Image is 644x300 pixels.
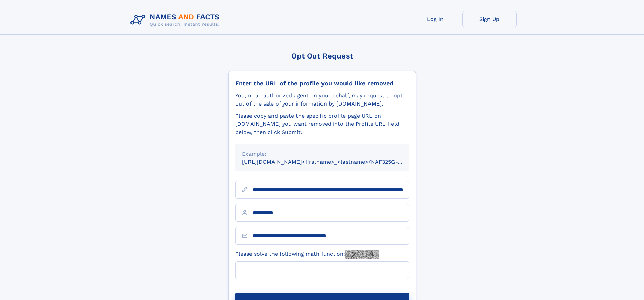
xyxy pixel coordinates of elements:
[228,52,416,60] div: Opt Out Request
[242,150,402,158] div: Example:
[235,92,409,108] div: You, or an authorized agent on your behalf, may request to opt-out of the sale of your informatio...
[235,112,409,136] div: Please copy and paste the specific profile page URL on [DOMAIN_NAME] you want removed into the Pr...
[235,79,409,87] div: Enter the URL of the profile you would like removed
[462,11,517,27] a: Sign Up
[235,250,379,259] label: Please solve the following math function:
[242,159,422,165] small: [URL][DOMAIN_NAME]<firstname>_<lastname>/NAF325G-xxxxxxxx
[128,11,225,29] img: Logo Names and Facts
[408,11,462,27] a: Log In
